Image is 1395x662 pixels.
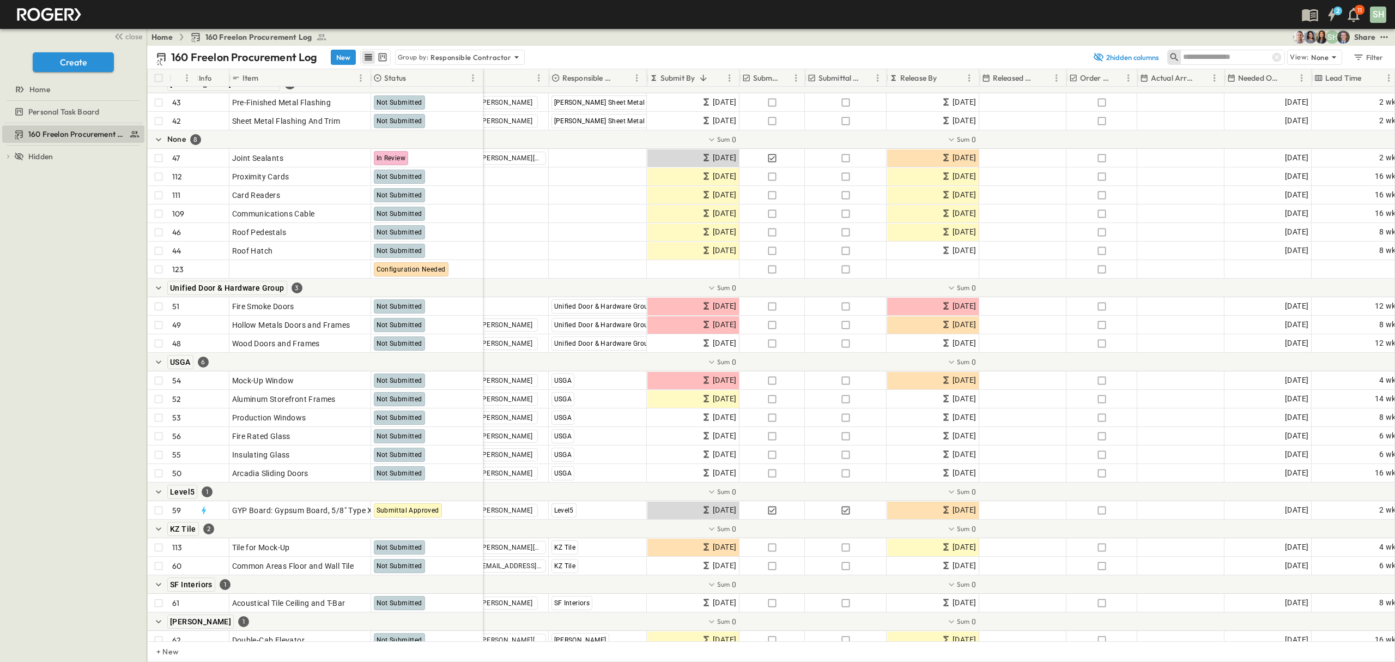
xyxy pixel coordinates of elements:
p: Submit By [660,73,695,83]
button: Create [33,52,114,72]
p: Sum [957,283,970,292]
p: Actual Arrival [1151,73,1194,83]
span: Not Submitted [377,99,422,106]
div: SH [1370,7,1386,23]
button: Menu [1208,71,1221,85]
span: Card Readers [232,190,281,201]
span: [DATE] [953,448,976,461]
span: [PERSON_NAME] [481,321,533,329]
div: Steven Habon (shabon@guzmangc.com) [1326,31,1339,44]
span: [DATE] [713,467,736,479]
button: Sort [697,72,709,84]
p: 42 [172,116,181,127]
span: Level5 [554,507,574,514]
span: USGA [554,377,572,384]
span: Not Submitted [377,599,422,607]
span: 0 [972,134,976,145]
span: [DATE] [1285,300,1308,312]
span: 0 [972,486,976,497]
p: Lead Time [1325,73,1362,83]
p: Submitted? [753,73,779,83]
span: Acoustical Tile Ceiling and T-Bar [232,598,345,609]
p: 160 Freelon Procurement Log [171,50,318,65]
span: Not Submitted [377,395,422,403]
p: 55 [172,449,181,460]
span: [DATE] [1285,337,1308,350]
img: Mickie Parrish (mparrish@cahill-sf.com) [1293,31,1306,44]
p: Release By [900,73,937,83]
span: [DATE] [713,244,736,257]
p: Responsible Contractor [430,52,511,63]
p: 113 [172,542,183,553]
p: Sum [957,357,970,366]
span: [PERSON_NAME] [481,450,533,459]
div: Share [1354,32,1375,43]
button: close [110,28,144,44]
span: [DATE] [713,430,736,442]
span: [DATE] [1285,597,1308,609]
span: [DATE] [713,226,736,238]
span: Not Submitted [377,303,422,310]
span: KZ Tile [170,525,196,533]
img: Kim Bowen (kbowen@cahill-sf.com) [1315,31,1328,44]
a: Home [2,82,142,97]
span: [PERSON_NAME] Sheet Metal [554,117,645,125]
span: [DATE] [953,337,976,350]
p: Sum [717,487,730,496]
span: [DATE] [953,152,976,164]
button: Menu [790,71,803,85]
p: Sum [717,580,730,589]
span: [DATE] [1285,115,1308,127]
p: 60 [172,561,181,571]
button: Sort [477,72,489,84]
span: Sheet Metal Flashing And Trim [232,116,341,127]
h6: 2 [1336,7,1339,15]
p: 43 [172,97,181,108]
p: 112 [172,171,183,182]
span: [DATE] [713,170,736,183]
button: Sort [939,72,951,84]
p: 123 [172,264,184,275]
span: [DATE] [953,96,976,109]
p: Sum [957,580,970,589]
span: 0 [972,579,976,590]
span: [PERSON_NAME] [481,98,533,107]
span: SF Interiors [170,580,213,589]
p: Sum [717,135,730,144]
span: Unified Door & Hardware Group [554,321,653,329]
span: [PERSON_NAME] [481,413,533,422]
p: Order Confirmed? [1080,73,1111,83]
p: 54 [172,375,181,386]
div: Personal Task Boardtest [2,103,144,121]
span: Not Submitted [377,173,422,180]
span: [PERSON_NAME] [481,432,533,441]
p: 52 [172,394,181,405]
span: [DATE] [713,374,736,387]
p: Item [242,73,258,83]
button: Menu [630,71,644,85]
span: Common Areas Floor and Wall Tile [232,561,354,571]
button: Sort [1113,72,1125,84]
span: GYP Board: Gypsum Board, 5/8" Type X, Moisture Resistant, Cement [PERSON_NAME] [232,505,538,516]
span: [DATE] [1285,467,1308,479]
div: 2 [203,523,214,534]
span: [DATE] [713,337,736,350]
span: [DATE] [1285,411,1308,424]
span: 160 Freelon Procurement Log [28,129,125,140]
p: Sum [717,357,730,366]
p: Responsible Contractor [562,73,616,83]
span: [DATE] [953,189,976,201]
span: 0 [732,134,736,145]
p: 56 [172,431,181,442]
span: Proximity Cards [232,171,289,182]
span: [DATE] [1285,152,1308,164]
span: [DATE] [713,559,736,572]
p: 11 [1357,6,1362,15]
div: 1 [220,579,231,590]
span: [DATE] [713,152,736,164]
span: [PERSON_NAME] [481,506,533,515]
span: USGA [554,470,572,477]
span: [DATE] [1285,170,1308,183]
button: Sort [618,72,630,84]
span: Communications Cable [232,208,315,219]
